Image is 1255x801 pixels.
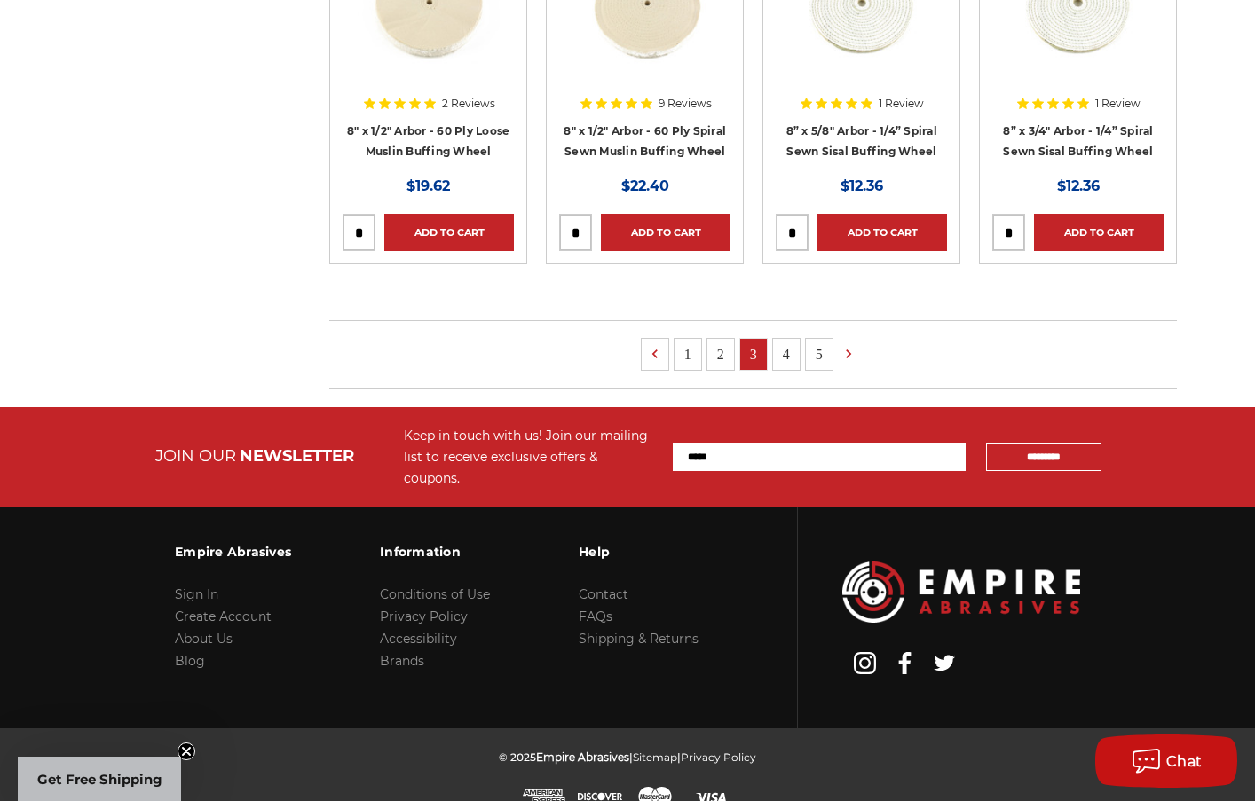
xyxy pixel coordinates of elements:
span: $12.36 [1057,177,1100,194]
a: Blog [175,653,205,669]
span: JOIN OUR [155,446,236,466]
a: 8" x 1/2" Arbor - 60 Ply Spiral Sewn Muslin Buffing Wheel [564,124,726,158]
a: Add to Cart [384,214,514,251]
span: 1 Review [879,98,924,109]
span: $22.40 [621,177,669,194]
div: Keep in touch with us! Join our mailing list to receive exclusive offers & coupons. [404,425,655,489]
a: About Us [175,631,233,647]
a: 5 [806,339,833,370]
h3: Information [380,533,490,570]
a: Sign In [175,586,218,602]
a: 2 [707,339,734,370]
button: Chat [1095,734,1237,788]
a: 1 [675,339,701,370]
a: Add to Cart [601,214,730,251]
a: Privacy Policy [380,609,468,624]
a: Add to Cart [817,214,947,251]
a: 8” x 5/8" Arbor - 1/4” Spiral Sewn Sisal Buffing Wheel [786,124,937,158]
span: 9 Reviews [659,98,712,109]
a: 4 [773,339,800,370]
a: Contact [579,586,628,602]
h3: Help [579,533,699,570]
p: © 2025 | | [499,746,756,768]
span: Empire Abrasives [536,750,629,764]
span: 2 Reviews [442,98,495,109]
a: FAQs [579,609,612,624]
span: Get Free Shipping [37,771,162,788]
a: 8” x 3/4" Arbor - 1/4” Spiral Sewn Sisal Buffing Wheel [1003,124,1153,158]
a: 8" x 1/2" Arbor - 60 Ply Loose Muslin Buffing Wheel [347,124,510,158]
a: Add to Cart [1034,214,1164,251]
img: Empire Abrasives Logo Image [842,561,1080,623]
a: Conditions of Use [380,586,490,602]
span: 1 Review [1095,98,1141,109]
a: 3 [740,339,767,370]
a: Accessibility [380,631,457,647]
h3: Empire Abrasives [175,533,291,570]
a: Privacy Policy [681,750,756,764]
span: $12.36 [841,177,883,194]
span: $19.62 [406,177,450,194]
a: Shipping & Returns [579,631,699,647]
span: Chat [1166,753,1203,770]
button: Close teaser [178,742,195,760]
a: Create Account [175,609,272,624]
div: Get Free ShippingClose teaser [18,757,181,801]
span: NEWSLETTER [240,446,354,466]
a: Sitemap [633,750,677,764]
a: Brands [380,653,424,669]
